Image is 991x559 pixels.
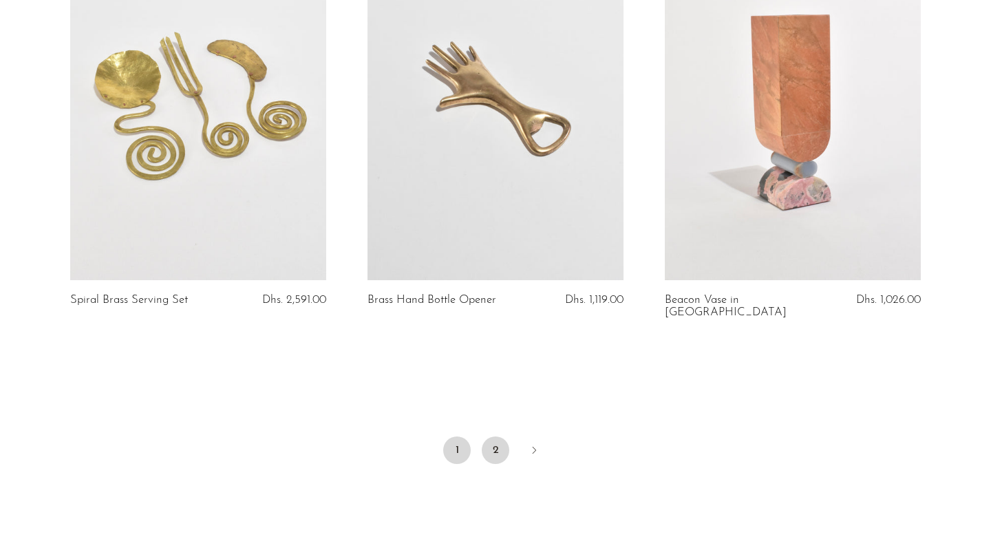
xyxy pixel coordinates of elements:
span: Dhs. 1,026.00 [856,294,921,306]
a: Beacon Vase in [GEOGRAPHIC_DATA] [665,294,835,319]
span: 1 [443,436,471,464]
span: Dhs. 1,119.00 [565,294,624,306]
span: Dhs. 2,591.00 [262,294,326,306]
a: Brass Hand Bottle Opener [367,294,496,306]
a: Spiral Brass Serving Set [70,294,188,306]
a: 2 [482,436,509,464]
a: Next [520,436,548,467]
